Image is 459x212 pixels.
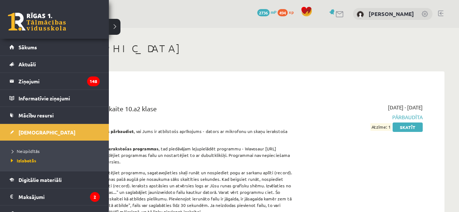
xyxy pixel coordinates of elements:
a: Ziņojumi148 [9,73,100,90]
a: Mācību resursi [9,107,100,124]
a: [DEMOGRAPHIC_DATA] [9,124,100,141]
a: [PERSON_NAME] [369,10,414,17]
p: , vai Jums ir atbilstošs aprīkojums - dators ar mikrofonu un skaņu ierakstoša programma. [54,128,296,141]
img: Laura Reine [357,11,364,18]
a: 494 xp [278,9,297,15]
span: mP [271,9,276,15]
span: xp [289,9,294,15]
span: [DEMOGRAPHIC_DATA] [19,129,75,136]
span: Pārbaudīta [307,113,423,121]
h1: [DEMOGRAPHIC_DATA] [44,42,444,55]
p: , tad piedāvājam lejupielādēt programmu - Wavosaur [URL][DOMAIN_NAME] - Lejuplādējiet programmas ... [54,145,296,165]
i: 148 [87,76,100,86]
a: Informatīvie ziņojumi [9,90,100,107]
legend: Ziņojumi [19,73,100,90]
a: Digitālie materiāli [9,171,100,188]
legend: Maksājumi [19,188,100,205]
span: [DATE] - [DATE] [388,104,423,111]
a: 2736 mP [257,9,276,15]
span: Digitālie materiāli [19,176,62,183]
span: Atzīme: 1 [370,123,392,131]
div: Angļu valoda 4. ieskaite 10.a2 klase [54,104,296,117]
a: Neizpildītās [9,148,102,154]
a: Maksājumi2 [9,188,100,205]
legend: Informatīvie ziņojumi [19,90,100,107]
span: Sākums [19,44,37,50]
span: Aktuāli [19,61,36,67]
i: 2 [90,192,100,202]
span: Mācību resursi [19,112,54,119]
p: Ieskaite jāpilda mutiski. [54,117,296,124]
a: Izlabotās [9,157,102,164]
a: Aktuāli [9,56,100,72]
a: Sākums [9,39,100,55]
span: 494 [278,9,288,16]
span: Izlabotās [9,158,36,163]
a: Rīgas 1. Tālmācības vidusskola [8,13,66,31]
span: 2736 [257,9,270,16]
span: Neizpildītās [9,148,40,154]
a: Skatīt [393,122,423,132]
